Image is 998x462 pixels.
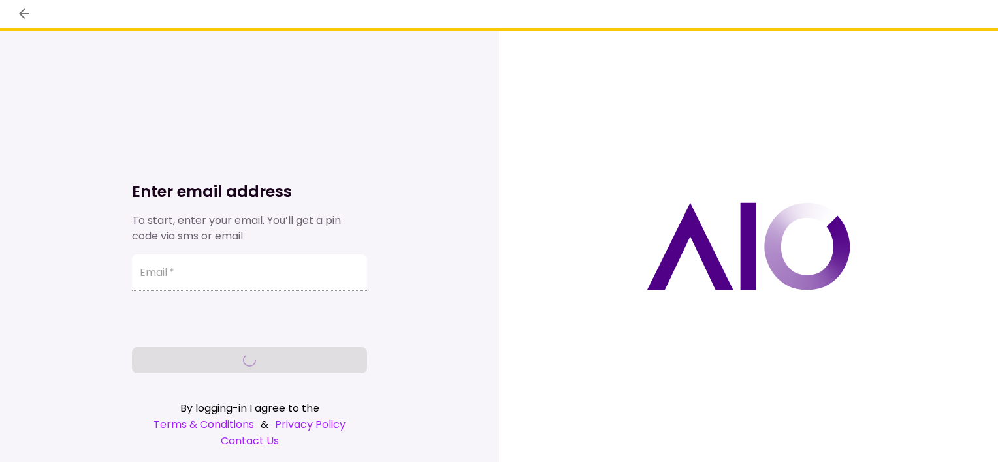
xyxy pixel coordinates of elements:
[13,3,35,25] button: back
[153,416,254,433] a: Terms & Conditions
[647,202,850,290] img: AIO logo
[132,433,367,449] a: Contact Us
[132,400,367,416] div: By logging-in I agree to the
[275,416,346,433] a: Privacy Policy
[132,181,367,202] h1: Enter email address
[132,416,367,433] div: &
[132,213,367,244] div: To start, enter your email. You’ll get a pin code via sms or email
